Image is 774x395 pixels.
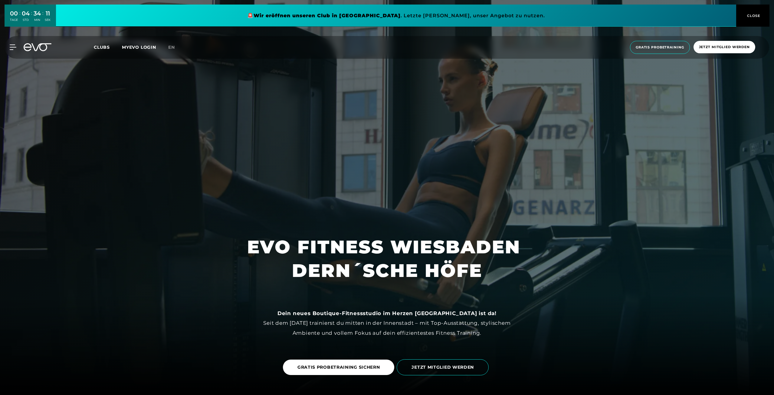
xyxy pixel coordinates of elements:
[247,235,527,282] h1: EVO FITNESS WIESBADEN DERN´SCHE HÖFE
[22,18,30,22] div: STD
[45,9,51,18] div: 11
[34,18,41,22] div: MIN
[10,9,18,18] div: 00
[122,44,156,50] a: MYEVO LOGIN
[251,308,523,338] div: Seit dem [DATE] trainierst du mitten in der Innenstadt – mit Top-Ausstattung, stylischem Ambiente...
[45,18,51,22] div: SEK
[283,360,395,375] a: GRATIS PROBETRAINING SICHERN
[94,44,122,50] a: Clubs
[699,44,750,50] span: Jetzt Mitglied werden
[22,9,30,18] div: 04
[297,364,380,370] span: GRATIS PROBETRAINING SICHERN
[10,18,18,22] div: TAGE
[277,310,497,316] strong: Dein neues Boutique-Fitnessstudio im Herzen [GEOGRAPHIC_DATA] ist da!
[736,5,769,27] button: CLOSE
[636,45,684,50] span: Gratis Probetraining
[42,10,43,26] div: :
[168,44,175,50] span: en
[31,10,32,26] div: :
[94,44,110,50] span: Clubs
[746,13,760,18] span: CLOSE
[19,10,20,26] div: :
[397,355,491,380] a: JETZT MITGLIED WERDEN
[628,41,692,54] a: Gratis Probetraining
[34,9,41,18] div: 34
[412,364,474,370] span: JETZT MITGLIED WERDEN
[692,41,757,54] a: Jetzt Mitglied werden
[168,44,182,51] a: en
